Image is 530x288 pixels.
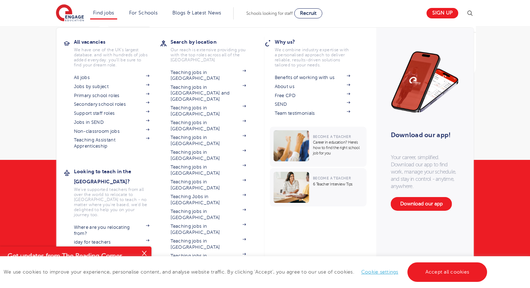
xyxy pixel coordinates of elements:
a: All jobs [74,75,150,80]
a: Looking to teach in the [GEOGRAPHIC_DATA]?We've supported teachers from all over the world to rel... [74,166,160,217]
a: Teaching jobs in [GEOGRAPHIC_DATA] [171,179,246,191]
a: Blogs & Latest News [172,10,221,16]
a: About us [275,84,350,90]
span: Become a Teacher [313,176,351,180]
a: iday for teachers [74,239,150,245]
h3: Why us? [275,37,361,47]
h3: Looking to teach in the [GEOGRAPHIC_DATA]? [74,166,160,187]
a: Become a TeacherCareer in education? Here’s how to find the right school job for you [270,127,368,167]
h3: Download our app! [391,127,456,143]
a: Teaching jobs in [GEOGRAPHIC_DATA] [171,120,246,132]
a: Why us?We combine industry expertise with a personalised approach to deliver reliable, results-dr... [275,37,361,67]
a: Team testimonials [275,110,350,116]
p: We combine industry expertise with a personalised approach to deliver reliable, results-driven so... [275,47,350,67]
a: Primary school roles [74,93,150,99]
a: Teaching jobs in [GEOGRAPHIC_DATA] [171,149,246,161]
h3: All vacancies [74,37,160,47]
p: Our reach is extensive providing you with the top roles across all of the [GEOGRAPHIC_DATA] [171,47,246,62]
p: Career in education? Here’s how to find the right school job for you [313,140,363,156]
p: We've supported teachers from all over the world to relocate to [GEOGRAPHIC_DATA] to teach - no m... [74,187,150,217]
a: Benefits of working with us [275,75,350,80]
a: Teaching jobs in [GEOGRAPHIC_DATA] [171,105,246,117]
a: Where are you relocating from? [74,224,150,236]
a: Recruit [294,8,322,18]
a: Teaching jobs in [GEOGRAPHIC_DATA] [171,164,246,176]
a: Teaching jobs in [GEOGRAPHIC_DATA] and [GEOGRAPHIC_DATA] [171,84,246,102]
a: SEND [275,101,350,107]
p: Your career, simplified. Download our app to find work, manage your schedule, and stay in control... [391,154,459,190]
a: For Schools [129,10,158,16]
a: Teaching Jobs in [GEOGRAPHIC_DATA] [171,194,246,206]
a: Secondary school roles [74,101,150,107]
a: Teaching jobs in [GEOGRAPHIC_DATA] [171,135,246,147]
a: Teaching jobs in [GEOGRAPHIC_DATA] [171,223,246,235]
a: Teaching Assistant Apprenticeship [74,137,150,149]
a: Free CPD [275,93,350,99]
p: We have one of the UK's largest database. and with hundreds of jobs added everyday. you'll be sur... [74,47,150,67]
a: Jobs by subject [74,84,150,90]
a: Teaching jobs in [GEOGRAPHIC_DATA] [171,238,246,250]
span: We use cookies to improve your experience, personalise content, and analyse website traffic. By c... [4,269,489,275]
a: Teaching jobs in [GEOGRAPHIC_DATA] [171,253,246,265]
a: All vacanciesWe have one of the UK's largest database. and with hundreds of jobs added everyday. ... [74,37,160,67]
button: Close [137,246,151,261]
img: Engage Education [56,4,84,22]
p: 6 Teacher Interview Tips [313,182,363,187]
span: Become a Teacher [313,135,351,139]
a: Teaching jobs in [GEOGRAPHIC_DATA] [171,70,246,82]
a: Cookie settings [361,269,398,275]
a: Sign up [427,8,458,18]
span: Recruit [300,10,317,16]
a: Search by locationOur reach is extensive providing you with the top roles across all of the [GEOG... [171,37,257,62]
a: Non-classroom jobs [74,128,150,134]
h4: Get updates from The Reading Corner [8,252,136,261]
a: Become a Teacher6 Teacher Interview Tips [270,168,368,206]
a: Accept all cookies [407,262,487,282]
h3: Search by location [171,37,257,47]
span: Schools looking for staff [246,11,293,16]
a: Find jobs [93,10,114,16]
a: Support staff roles [74,110,150,116]
a: Download our app [391,197,452,211]
a: Teaching jobs in [GEOGRAPHIC_DATA] [171,209,246,221]
a: Jobs in SEND [74,119,150,125]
